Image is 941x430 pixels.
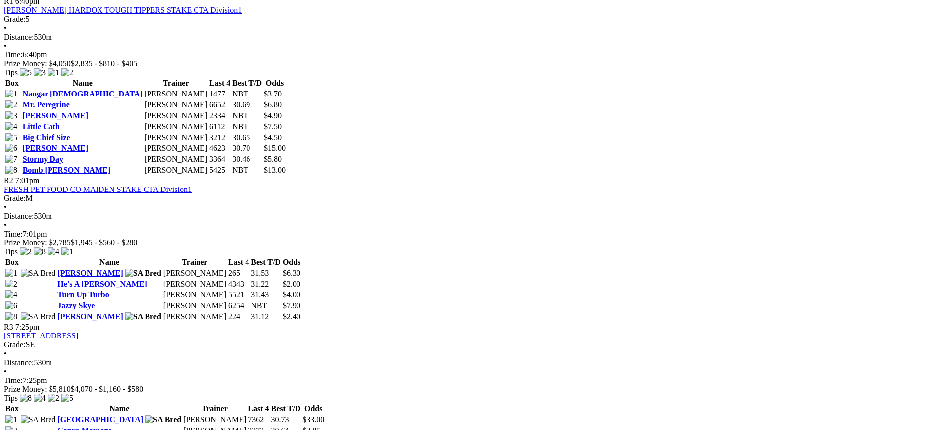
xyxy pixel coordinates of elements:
span: $2.40 [283,312,300,321]
img: 8 [5,312,17,321]
img: 5 [61,394,73,403]
span: • [4,221,7,229]
th: Trainer [163,257,227,267]
img: SA Bred [21,415,56,424]
th: Best T/D [232,78,262,88]
th: Odds [302,404,325,414]
span: $4.00 [283,290,300,299]
img: 8 [5,166,17,175]
td: 30.65 [232,133,262,143]
td: [PERSON_NAME] [163,301,227,311]
div: Prize Money: $4,050 [4,59,937,68]
div: 7:25pm [4,376,937,385]
th: Name [22,78,143,88]
img: 5 [20,68,32,77]
th: Last 4 [228,257,249,267]
th: Best T/D [250,257,281,267]
td: [PERSON_NAME] [144,100,208,110]
span: Distance: [4,358,34,367]
span: Tips [4,247,18,256]
td: 31.43 [250,290,281,300]
span: Time: [4,230,23,238]
a: Nangar [DEMOGRAPHIC_DATA] [23,90,143,98]
span: 7:25pm [15,323,40,331]
div: 5 [4,15,937,24]
td: 6652 [209,100,231,110]
td: [PERSON_NAME] [163,268,227,278]
img: 1 [5,269,17,278]
th: Name [57,404,182,414]
span: • [4,367,7,376]
td: 2334 [209,111,231,121]
a: [PERSON_NAME] HARDOX TOUGH TIPPERS STAKE CTA Division1 [4,6,242,14]
td: 30.73 [271,415,301,425]
td: 4623 [209,143,231,153]
td: 30.46 [232,154,262,164]
td: 31.12 [250,312,281,322]
span: Distance: [4,33,34,41]
span: $7.90 [283,301,300,310]
a: [PERSON_NAME] [23,111,88,120]
img: 4 [34,394,46,403]
td: 30.70 [232,143,262,153]
span: $33.00 [302,415,324,424]
img: 1 [5,415,17,424]
td: 3212 [209,133,231,143]
a: [PERSON_NAME] [57,269,123,277]
span: $13.00 [264,166,286,174]
td: [PERSON_NAME] [144,122,208,132]
img: 1 [61,247,73,256]
span: $6.80 [264,100,282,109]
span: • [4,349,7,358]
img: 3 [34,68,46,77]
img: SA Bred [21,269,56,278]
a: Bomb [PERSON_NAME] [23,166,110,174]
span: Grade: [4,15,26,23]
td: 224 [228,312,249,322]
td: [PERSON_NAME] [163,312,227,322]
span: R3 [4,323,13,331]
td: [PERSON_NAME] [144,111,208,121]
img: 6 [5,144,17,153]
td: 30.69 [232,100,262,110]
td: NBT [232,111,262,121]
span: $6.30 [283,269,300,277]
img: 7 [5,155,17,164]
th: Odds [282,257,301,267]
span: • [4,42,7,50]
td: NBT [232,165,262,175]
td: [PERSON_NAME] [183,415,247,425]
div: 530m [4,212,937,221]
img: 5 [5,133,17,142]
a: [PERSON_NAME] [23,144,88,152]
td: 7362 [248,415,269,425]
span: Box [5,79,19,87]
span: $4.50 [264,133,282,142]
div: Prize Money: $5,810 [4,385,937,394]
td: 4343 [228,279,249,289]
div: 530m [4,33,937,42]
img: 2 [48,394,59,403]
div: 6:40pm [4,50,937,59]
span: R2 [4,176,13,185]
th: Last 4 [209,78,231,88]
td: NBT [232,122,262,132]
td: NBT [250,301,281,311]
img: 4 [48,247,59,256]
span: Tips [4,394,18,402]
a: [STREET_ADDRESS] [4,332,78,340]
div: Prize Money: $2,785 [4,239,937,247]
img: 6 [5,301,17,310]
th: Last 4 [248,404,269,414]
span: $3.70 [264,90,282,98]
span: Box [5,258,19,266]
td: 1477 [209,89,231,99]
img: SA Bred [145,415,181,424]
td: 5425 [209,165,231,175]
span: Time: [4,376,23,384]
span: Time: [4,50,23,59]
span: • [4,24,7,32]
span: • [4,203,7,211]
td: [PERSON_NAME] [144,165,208,175]
td: NBT [232,89,262,99]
